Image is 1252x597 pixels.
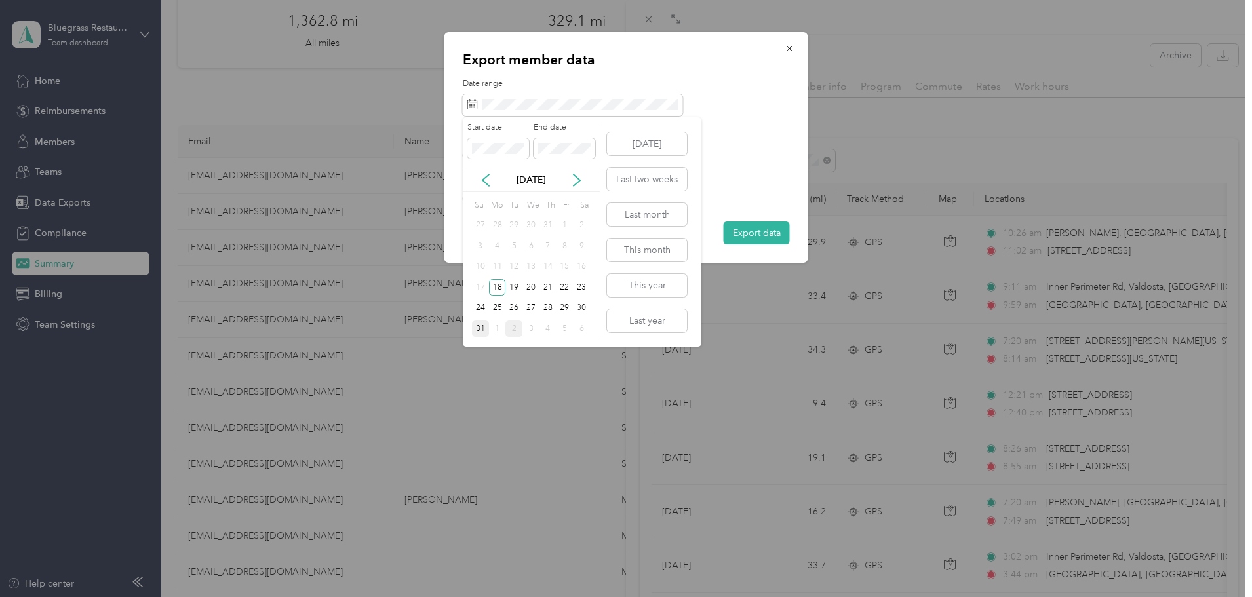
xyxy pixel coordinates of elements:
div: 27 [472,218,489,234]
div: 3 [522,320,539,337]
div: 17 [472,279,489,296]
button: Last two weeks [607,168,687,191]
button: [DATE] [607,132,687,155]
div: 22 [557,279,574,296]
div: 4 [539,320,557,337]
div: 12 [505,259,522,275]
div: 25 [489,300,506,317]
div: 8 [557,238,574,254]
div: 27 [522,300,539,317]
button: Last year [607,309,687,332]
div: 4 [489,238,506,254]
label: Start date [467,122,529,134]
div: 21 [539,279,557,296]
p: [DATE] [503,173,558,187]
div: 5 [505,238,522,254]
div: Mo [489,197,503,215]
div: 15 [557,259,574,275]
div: 30 [522,218,539,234]
div: 7 [539,238,557,254]
div: 31 [539,218,557,234]
label: End date [534,122,595,134]
div: 28 [539,300,557,317]
div: 11 [489,259,506,275]
div: 29 [557,300,574,317]
iframe: Everlance-gr Chat Button Frame [1179,524,1252,597]
button: Export data [724,221,790,244]
div: 28 [489,218,506,234]
div: 6 [573,320,590,337]
div: 14 [539,259,557,275]
div: 3 [472,238,489,254]
div: 26 [505,300,522,317]
div: 19 [505,279,522,296]
button: This month [607,239,687,261]
div: 5 [557,320,574,337]
div: 6 [522,238,539,254]
div: 9 [573,238,590,254]
div: 24 [472,300,489,317]
div: 30 [573,300,590,317]
div: Sa [577,197,590,215]
label: Date range [463,78,790,90]
div: Su [472,197,484,215]
div: 20 [522,279,539,296]
div: Th [544,197,557,215]
div: 18 [489,279,506,296]
button: This year [607,274,687,297]
div: 29 [505,218,522,234]
div: 10 [472,259,489,275]
div: 13 [522,259,539,275]
div: 16 [573,259,590,275]
div: 31 [472,320,489,337]
div: 1 [557,218,574,234]
button: Last month [607,203,687,226]
p: Export member data [463,50,790,69]
div: 2 [573,218,590,234]
div: 23 [573,279,590,296]
div: We [524,197,539,215]
div: Fr [560,197,573,215]
div: 2 [505,320,522,337]
div: Tu [507,197,520,215]
div: 1 [489,320,506,337]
